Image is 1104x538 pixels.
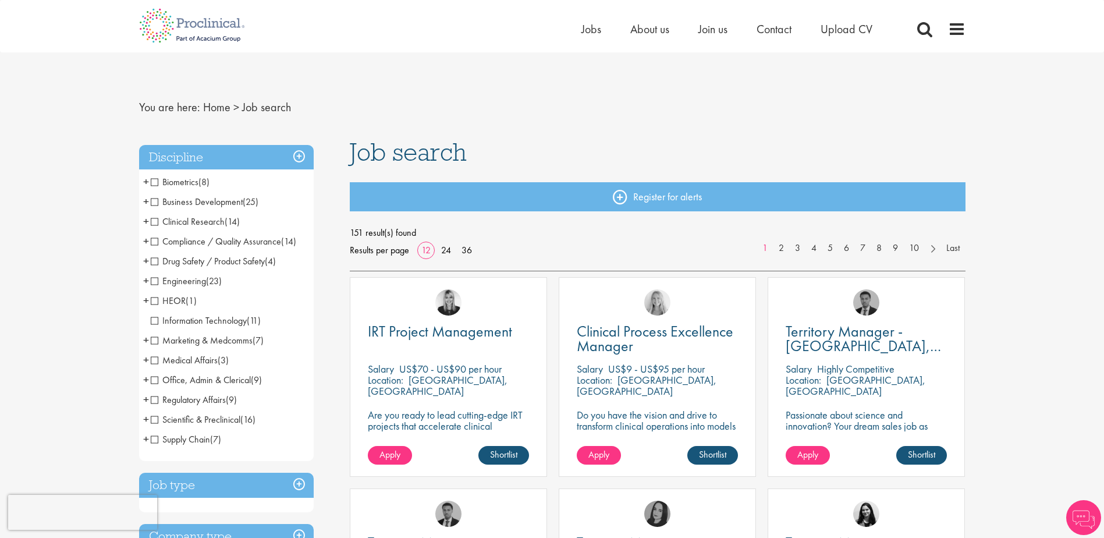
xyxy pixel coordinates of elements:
span: Supply Chain [151,433,210,445]
span: Job search [242,100,291,115]
img: Anna Klemencic [644,501,670,527]
img: Carl Gbolade [435,501,462,527]
span: Drug Safety / Product Safety [151,255,276,267]
span: (7) [253,334,264,346]
a: Apply [786,446,830,465]
a: 6 [838,242,855,255]
span: Clinical Process Excellence Manager [577,321,733,356]
span: Scientific & Preclinical [151,413,255,426]
span: Salary [786,362,812,376]
a: Join us [698,22,727,37]
a: Territory Manager - [GEOGRAPHIC_DATA], [GEOGRAPHIC_DATA] [786,324,947,353]
span: Office, Admin & Clerical [151,374,262,386]
span: (14) [281,235,296,247]
span: Salary [577,362,603,376]
div: Discipline [139,145,314,170]
img: Janelle Jones [435,289,462,316]
img: Carl Gbolade [853,289,879,316]
span: Business Development [151,196,258,208]
span: + [143,252,149,270]
span: Supply Chain [151,433,221,445]
a: Last [940,242,965,255]
a: Apply [577,446,621,465]
p: [GEOGRAPHIC_DATA], [GEOGRAPHIC_DATA] [786,373,925,398]
span: + [143,213,149,230]
p: [GEOGRAPHIC_DATA], [GEOGRAPHIC_DATA] [577,373,716,398]
span: + [143,292,149,309]
span: Job search [350,136,467,168]
span: + [143,410,149,428]
a: Upload CV [821,22,872,37]
a: 36 [457,244,476,256]
a: Clinical Process Excellence Manager [577,324,738,353]
span: + [143,331,149,349]
a: About us [630,22,669,37]
span: Engineering [151,275,222,287]
a: Jobs [581,22,601,37]
span: Engineering [151,275,206,287]
span: Location: [786,373,821,387]
span: + [143,272,149,289]
span: Biometrics [151,176,210,188]
span: Drug Safety / Product Safety [151,255,265,267]
a: Shannon Briggs [644,289,670,316]
span: HEOR [151,295,197,307]
p: Passionate about science and innovation? Your dream sales job as Territory Manager awaits! [786,409,947,443]
span: (8) [198,176,210,188]
span: Clinical Research [151,215,240,228]
span: Business Development [151,196,243,208]
span: + [143,351,149,369]
a: 10 [903,242,925,255]
span: (11) [247,314,261,327]
span: Results per page [350,242,409,259]
p: Are you ready to lead cutting-edge IRT projects that accelerate clinical breakthroughs in biotech? [368,409,529,443]
a: breadcrumb link [203,100,230,115]
span: (7) [210,433,221,445]
span: + [143,430,149,448]
span: Regulatory Affairs [151,394,226,406]
a: 4 [805,242,822,255]
a: Indre Stankeviciute [853,501,879,527]
span: (9) [226,394,237,406]
span: HEOR [151,295,186,307]
a: 2 [773,242,790,255]
span: + [143,232,149,250]
span: Information Technology [151,314,247,327]
a: Contact [757,22,791,37]
a: 9 [887,242,904,255]
span: > [233,100,239,115]
a: 12 [417,244,435,256]
span: Regulatory Affairs [151,394,237,406]
span: 151 result(s) found [350,224,965,242]
a: Shortlist [478,446,529,465]
span: Medical Affairs [151,354,218,366]
a: 3 [789,242,806,255]
span: Location: [368,373,403,387]
span: (23) [206,275,222,287]
a: Shortlist [687,446,738,465]
span: (16) [240,413,255,426]
span: Scientific & Preclinical [151,413,240,426]
span: + [143,173,149,190]
span: Medical Affairs [151,354,229,366]
a: 24 [437,244,455,256]
a: 7 [854,242,871,255]
h3: Job type [139,473,314,498]
span: Salary [368,362,394,376]
span: + [143,391,149,408]
span: You are here: [139,100,200,115]
span: Apply [797,448,818,461]
span: Marketing & Medcomms [151,334,264,346]
a: 5 [822,242,839,255]
img: Chatbot [1066,500,1101,535]
span: (9) [251,374,262,386]
p: US$9 - US$95 per hour [608,362,705,376]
